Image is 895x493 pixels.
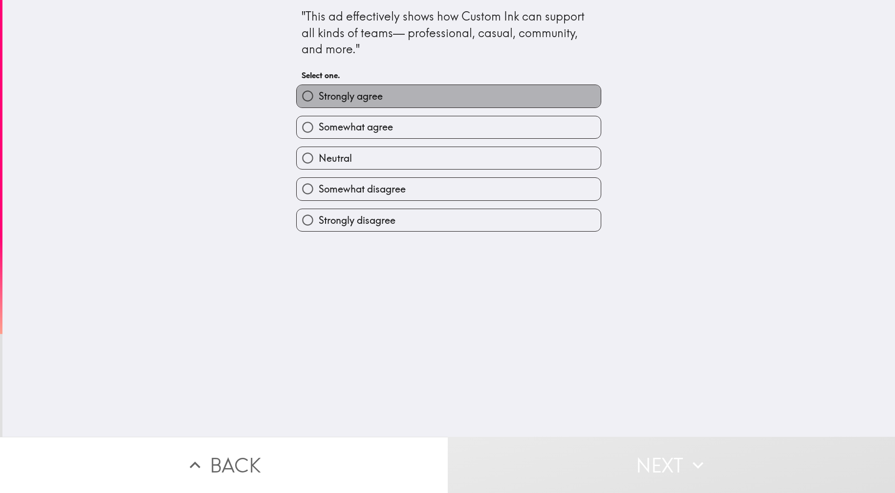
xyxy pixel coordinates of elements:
button: Strongly agree [297,85,601,107]
span: Strongly disagree [319,214,395,227]
button: Somewhat disagree [297,178,601,200]
div: "This ad effectively shows how Custom Ink can support all kinds of teams— professional, casual, c... [302,8,596,58]
span: Somewhat agree [319,120,393,134]
span: Somewhat disagree [319,182,406,196]
button: Somewhat agree [297,116,601,138]
button: Neutral [297,147,601,169]
h6: Select one. [302,70,596,81]
span: Neutral [319,151,352,165]
button: Strongly disagree [297,209,601,231]
span: Strongly agree [319,89,383,103]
